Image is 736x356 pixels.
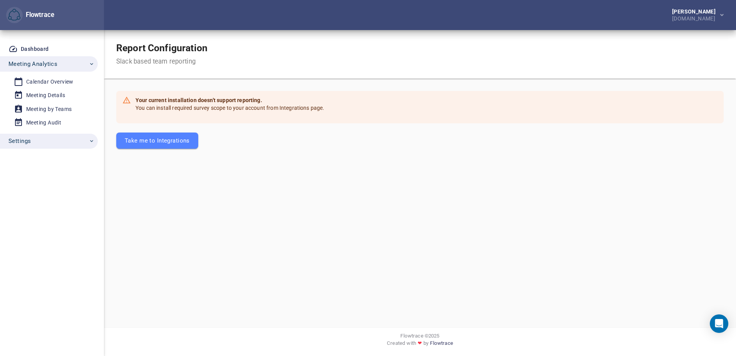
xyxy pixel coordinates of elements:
div: Meeting Details [26,91,65,100]
div: [PERSON_NAME] [672,9,719,14]
div: Calendar Overview [26,77,74,87]
div: Meeting Audit [26,118,61,128]
div: Flowtrace [6,7,54,24]
div: Open Intercom Messenger [710,314,728,333]
span: by [423,339,428,350]
div: Flowtrace [23,10,54,20]
span: ❤ [416,339,423,347]
div: Meeting by Teams [26,104,72,114]
button: Flowtrace [6,7,23,24]
button: Take me to Integrations [116,133,198,149]
a: Flowtrace [430,339,453,350]
p: You can install required survey scope to your account from Integrations page. [135,104,325,112]
span: Settings [8,136,31,146]
strong: Your current installation doesn't support reporting. [135,97,262,103]
span: Take me to Integrations [125,136,190,146]
div: [DOMAIN_NAME] [672,14,719,21]
img: Flowtrace [8,9,20,21]
h1: Report Configuration [116,42,207,54]
span: Meeting Analytics [8,59,57,69]
button: [PERSON_NAME][DOMAIN_NAME] [660,7,730,24]
div: Dashboard [21,44,49,54]
div: Slack based team reporting [116,57,207,66]
span: Flowtrace © 2025 [400,332,439,339]
div: Created with [110,339,730,350]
